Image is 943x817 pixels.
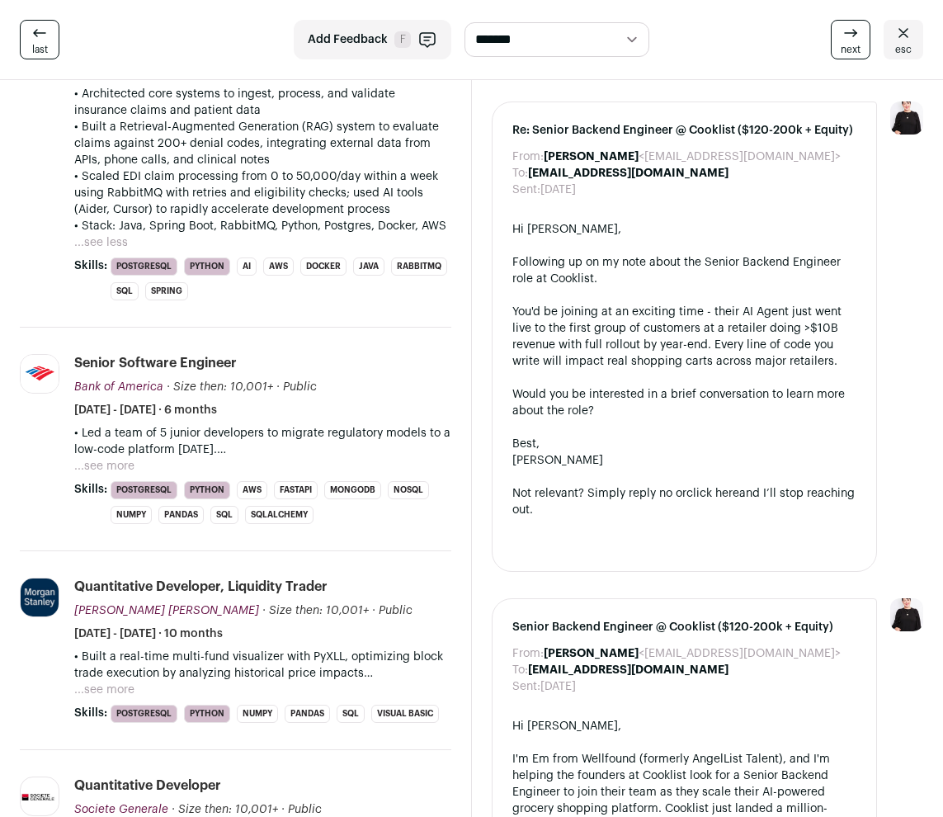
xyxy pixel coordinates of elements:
[74,119,451,168] p: • Built a Retrieval-Augmented Generation (RAG) system to evaluate claims against 200+ denial code...
[512,304,857,370] div: You'd be joining at an exciting time - their AI Agent just went live to the first group of custom...
[544,149,841,165] dd: <[EMAIL_ADDRESS][DOMAIN_NAME]>
[544,151,639,163] b: [PERSON_NAME]
[379,605,413,616] span: Public
[512,122,857,139] span: Re: Senior Backend Engineer @ Cooklist ($120-200k + Equity)
[158,506,204,524] li: Pandas
[512,619,857,635] span: Senior Backend Engineer @ Cooklist ($120-200k + Equity)
[388,481,429,499] li: NoSQL
[74,425,451,458] p: • Led a team of 5 junior developers to migrate regulatory models to a low-code platform [DATE].
[512,645,544,662] dt: From:
[512,149,544,165] dt: From:
[512,386,857,419] div: Would you be interested in a brief conversation to learn more about the role?
[74,257,107,274] span: Skills:
[74,705,107,721] span: Skills:
[74,649,451,682] p: • Built a real-time multi-fund visualizer with PyXLL, optimizing block trade execution by analyzi...
[74,381,163,393] span: Bank of America
[245,506,314,524] li: SQLAlchemy
[167,381,273,393] span: · Size then: 10,001+
[74,86,451,119] p: • Architected core systems to ingest, process, and validate insurance claims and patient data
[300,257,347,276] li: Docker
[512,254,857,287] div: Following up on my note about the Senior Backend Engineer role at Cooklist.
[512,662,528,678] dt: To:
[111,506,152,524] li: NumPy
[184,705,230,723] li: Python
[237,705,278,723] li: NumPy
[74,354,237,372] div: Senior Software Engineer
[20,20,59,59] a: last
[391,257,447,276] li: RabbitMQ
[371,705,439,723] li: Visual Basic
[285,705,330,723] li: Pandas
[184,257,230,276] li: Python
[512,436,857,452] div: Best,
[237,257,257,276] li: AI
[540,182,576,198] dd: [DATE]
[74,168,451,218] p: • Scaled EDI claim processing from 0 to 50,000/day within a week using RabbitMQ with retries and ...
[372,602,375,619] span: ·
[283,381,317,393] span: Public
[74,481,107,498] span: Skills:
[74,234,128,251] button: ...see less
[890,598,923,631] img: 9240684-medium_jpg
[74,218,451,234] p: • Stack: Java, Spring Boot, RabbitMQ, Python, Postgres, Docker, AWS
[512,452,857,469] div: [PERSON_NAME]
[337,705,365,723] li: SQL
[512,182,540,198] dt: Sent:
[512,165,528,182] dt: To:
[308,31,388,48] span: Add Feedback
[394,31,411,48] span: F
[528,664,728,676] b: [EMAIL_ADDRESS][DOMAIN_NAME]
[512,718,857,734] div: Hi [PERSON_NAME],
[74,578,328,596] div: Quantitative Developer, Liquidity Trader
[512,485,857,518] div: Not relevant? Simply reply no or and I’ll stop reaching out.
[111,282,139,300] li: SQL
[884,20,923,59] a: esc
[528,168,728,179] b: [EMAIL_ADDRESS][DOMAIN_NAME]
[111,257,177,276] li: PostgreSQL
[32,43,48,56] span: last
[74,605,259,616] span: [PERSON_NAME] [PERSON_NAME]
[74,626,223,642] span: [DATE] - [DATE] · 10 months
[184,481,230,499] li: Python
[74,402,217,418] span: [DATE] - [DATE] · 6 months
[21,355,59,393] img: f5f629a1e0418db5cd70e4c151570718f556072eea26faa94169dd8b7de5c096.jpg
[172,804,278,815] span: · Size then: 10,001+
[74,682,134,698] button: ...see more
[512,678,540,695] dt: Sent:
[274,481,318,499] li: FastAPI
[890,102,923,135] img: 9240684-medium_jpg
[294,20,451,59] button: Add Feedback F
[74,804,168,815] span: Societe Generale
[512,221,857,238] div: Hi [PERSON_NAME],
[74,777,221,795] div: Quantitative Developer
[276,379,280,395] span: ·
[540,678,576,695] dd: [DATE]
[544,648,639,659] b: [PERSON_NAME]
[21,579,59,616] img: f42b161b11e19702e7d91185d9f82bac3ac0f055809a22d3a74bc525c4b6261b.jpg
[237,481,267,499] li: AWS
[841,43,860,56] span: next
[324,481,381,499] li: MongoDB
[74,458,134,475] button: ...see more
[145,282,188,300] li: Spring
[111,481,177,499] li: PostgreSQL
[210,506,238,524] li: SQL
[21,789,59,805] img: dedabc1c90627f5bc119443b1778f31d2ebcff53d84ea1db74a0d5b6d626ab79.jpg
[544,645,841,662] dd: <[EMAIL_ADDRESS][DOMAIN_NAME]>
[262,605,369,616] span: · Size then: 10,001+
[263,257,294,276] li: AWS
[686,488,739,499] a: click here
[831,20,870,59] a: next
[111,705,177,723] li: PostgreSQL
[288,804,322,815] span: Public
[353,257,384,276] li: Java
[895,43,912,56] span: esc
